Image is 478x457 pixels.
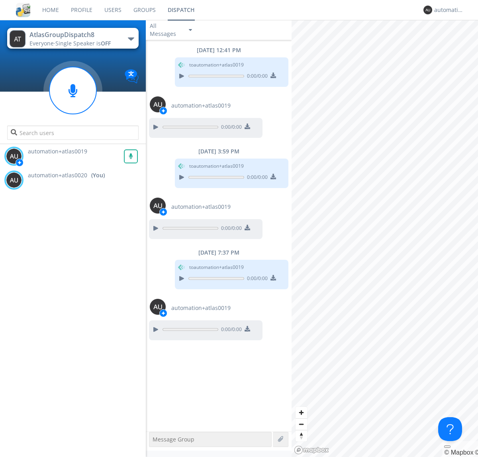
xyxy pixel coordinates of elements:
span: automation+atlas0019 [171,304,231,312]
span: 0:00 / 0:00 [218,124,242,132]
button: AtlasGroupDispatch8Everyone·Single Speaker isOFF [7,28,138,49]
button: Reset bearing to north [296,430,307,441]
img: download media button [270,73,276,78]
img: Translation enabled [125,69,139,83]
button: Toggle attribution [444,445,451,448]
a: Mapbox logo [294,445,329,455]
span: to automation+atlas0019 [189,61,244,69]
img: download media button [245,225,250,230]
iframe: Toggle Customer Support [438,417,462,441]
div: (You) [91,171,105,179]
div: AtlasGroupDispatch8 [29,30,119,39]
span: to automation+atlas0019 [189,264,244,271]
div: All Messages [150,22,182,38]
div: [DATE] 12:41 PM [146,46,292,54]
img: 373638.png [6,172,22,188]
span: 0:00 / 0:00 [218,326,242,335]
img: download media button [245,326,250,331]
span: automation+atlas0020 [28,171,87,179]
div: automation+atlas0020 [434,6,464,14]
img: 373638.png [150,198,166,214]
div: [DATE] 7:37 PM [146,249,292,257]
a: Mapbox [444,449,473,456]
span: automation+atlas0019 [171,203,231,211]
img: download media button [245,124,250,129]
img: 373638.png [150,299,166,315]
span: automation+atlas0019 [171,102,231,110]
img: 373638.png [10,30,25,47]
div: [DATE] 3:59 PM [146,147,292,155]
span: 0:00 / 0:00 [244,73,268,81]
span: 0:00 / 0:00 [244,275,268,284]
span: Single Speaker is [55,39,111,47]
span: 0:00 / 0:00 [244,174,268,182]
img: 373638.png [150,96,166,112]
span: Zoom out [296,419,307,430]
button: Zoom out [296,418,307,430]
button: Zoom in [296,407,307,418]
img: download media button [270,174,276,179]
input: Search users [7,126,138,140]
img: download media button [270,275,276,280]
img: 373638.png [423,6,432,14]
img: cddb5a64eb264b2086981ab96f4c1ba7 [16,3,30,17]
span: automation+atlas0019 [28,147,87,155]
div: Everyone · [29,39,119,47]
img: caret-down-sm.svg [189,29,192,31]
span: OFF [101,39,111,47]
img: 373638.png [6,148,22,164]
span: to automation+atlas0019 [189,163,244,170]
span: 0:00 / 0:00 [218,225,242,233]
